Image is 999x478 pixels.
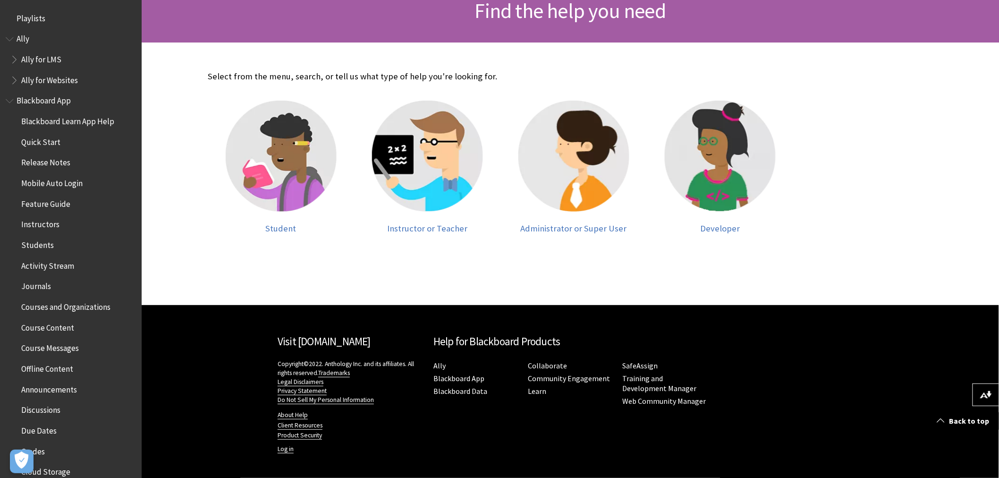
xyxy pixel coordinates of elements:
[6,31,136,88] nav: Book outline for Anthology Ally Help
[318,369,350,377] a: Trademarks
[266,223,296,234] span: Student
[21,464,70,477] span: Cloud Storage
[21,113,114,126] span: Blackboard Learn App Help
[21,361,73,374] span: Offline Content
[372,101,483,212] img: Instructor
[208,70,793,83] p: Select from the menu, search, or tell us what type of help you're looking for.
[278,445,294,453] a: Log in
[387,223,467,234] span: Instructor or Teacher
[21,134,60,147] span: Quick Start
[21,155,70,168] span: Release Notes
[17,93,71,106] span: Blackboard App
[21,320,74,333] span: Course Content
[518,101,629,212] img: Administrator
[21,444,45,456] span: Grades
[278,359,424,404] p: Copyright©2022. Anthology Inc. and its affiliates. All rights reserved.
[278,396,374,404] a: Do Not Sell My Personal Information
[6,10,136,26] nav: Book outline for Playlists
[21,237,54,250] span: Students
[510,101,637,233] a: Administrator Administrator or Super User
[433,386,487,396] a: Blackboard Data
[528,361,567,371] a: Collaborate
[21,51,61,64] span: Ally for LMS
[278,411,308,419] a: About Help
[10,450,34,473] button: Open Preferences
[528,374,610,384] a: Community Engagement
[226,101,337,212] img: Student
[21,217,59,230] span: Instructors
[21,72,78,85] span: Ally for Websites
[21,402,60,415] span: Discussions
[17,31,29,44] span: Ally
[21,382,77,394] span: Announcements
[622,374,696,393] a: Training and Development Manager
[622,361,658,371] a: SafeAssign
[21,196,70,209] span: Feature Guide
[17,10,45,23] span: Playlists
[364,101,491,233] a: Instructor Instructor or Teacher
[278,421,322,430] a: Client Resources
[278,387,327,395] a: Privacy Statement
[656,101,784,233] a: Developer
[528,386,546,396] a: Learn
[521,223,627,234] span: Administrator or Super User
[700,223,740,234] span: Developer
[21,279,51,291] span: Journals
[433,374,484,384] a: Blackboard App
[433,333,707,350] h2: Help for Blackboard Products
[21,423,57,435] span: Due Dates
[217,101,345,233] a: Student Student
[433,361,446,371] a: Ally
[278,378,323,386] a: Legal Disclaimers
[21,258,74,271] span: Activity Stream
[278,334,371,348] a: Visit [DOMAIN_NAME]
[21,299,110,312] span: Courses and Organizations
[278,431,322,440] a: Product Security
[21,175,83,188] span: Mobile Auto Login
[930,412,999,430] a: Back to top
[622,396,706,406] a: Web Community Manager
[21,341,79,353] span: Course Messages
